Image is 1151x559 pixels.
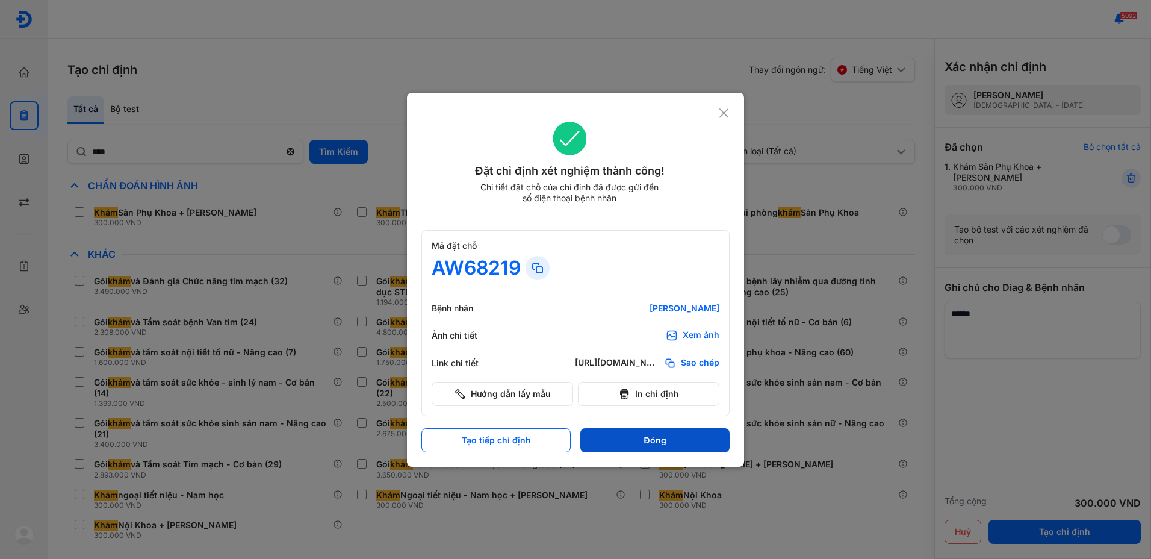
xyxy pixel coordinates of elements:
[575,357,659,369] div: [URL][DOMAIN_NAME]
[432,358,504,369] div: Link chi tiết
[432,330,504,341] div: Ảnh chi tiết
[580,428,730,452] button: Đóng
[575,303,719,314] div: [PERSON_NAME]
[578,382,719,406] button: In chỉ định
[432,303,504,314] div: Bệnh nhân
[432,256,521,280] div: AW68219
[421,163,718,180] div: Đặt chỉ định xét nghiệm thành công!
[475,182,664,204] div: Chi tiết đặt chỗ của chỉ định đã được gửi đến số điện thoại bệnh nhân
[681,357,719,369] span: Sao chép
[432,382,573,406] button: Hướng dẫn lấy mẫu
[421,428,571,452] button: Tạo tiếp chỉ định
[432,240,719,251] div: Mã đặt chỗ
[683,329,719,342] div: Xem ảnh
